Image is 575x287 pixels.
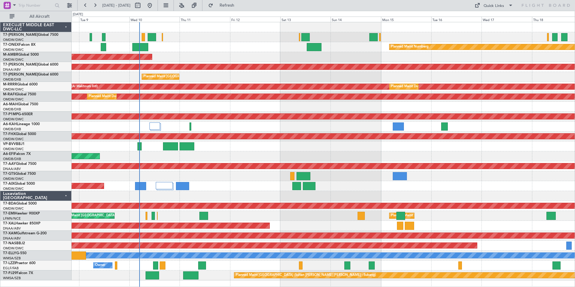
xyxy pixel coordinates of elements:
[3,43,19,47] span: T7-ONEX
[236,271,376,280] div: Planned Maint [GEOGRAPHIC_DATA] (Sultan [PERSON_NAME] [PERSON_NAME] - Subang)
[3,132,16,136] span: T7-FHX
[3,48,24,52] a: OMDW/DWC
[3,97,24,102] a: OMDW/DWC
[3,202,16,205] span: T7-BDA
[73,12,83,17] div: [DATE]
[3,172,36,176] a: T7-GTSGlobal 7500
[3,242,25,245] a: T7-NASBBJ2
[3,242,16,245] span: T7-NAS
[3,246,24,251] a: OMDW/DWC
[3,67,21,72] a: DNAA/ABV
[331,17,381,22] div: Sun 14
[3,162,16,166] span: T7-AAY
[3,63,58,66] a: T7-[PERSON_NAME]Global 6000
[3,266,19,270] a: EGLF/FAB
[3,261,15,265] span: T7-LZZI
[3,252,16,255] span: T7-ELLY
[3,252,26,255] a: T7-ELLYG-550
[3,232,17,235] span: T7-XAM
[3,103,38,106] a: A6-MAHGlobal 7500
[3,33,58,37] a: T7-[PERSON_NAME]Global 7500
[3,256,21,261] a: WMSA/SZB
[129,17,180,22] div: Wed 10
[3,157,21,161] a: OMDB/DXB
[3,93,36,96] a: M-RAFIGlobal 7500
[3,261,35,265] a: T7-LZZIPraetor 600
[481,17,532,22] div: Wed 17
[3,152,31,156] a: A6-EFIFalcon 7X
[102,3,131,8] span: [DATE] - [DATE]
[16,14,63,19] span: All Aircraft
[3,162,36,166] a: T7-AAYGlobal 7500
[3,236,21,241] a: DNAA/ABV
[3,187,24,191] a: OMDW/DWC
[3,276,21,280] a: WMSA/SZB
[89,92,148,101] div: Planned Maint Dubai (Al Maktoum Intl)
[3,122,17,126] span: A6-KAH
[3,77,21,82] a: OMDB/DXB
[3,222,15,225] span: T7-XAL
[3,172,15,176] span: T7-GTS
[3,83,38,86] a: M-RRRRGlobal 6000
[3,222,40,225] a: T7-XALHawker 850XP
[391,42,429,51] div: Planned Maint Nurnberg
[391,82,450,91] div: Planned Maint Dubai (Al Maktoum Intl)
[3,206,24,211] a: OMDW/DWC
[3,63,38,66] span: T7-[PERSON_NAME]
[230,17,280,22] div: Fri 12
[3,142,25,146] a: VP-BVVBBJ1
[472,1,516,10] button: Quick Links
[391,211,448,220] div: Planned Maint [GEOGRAPHIC_DATA]
[3,127,21,131] a: OMDB/DXB
[3,73,58,76] a: T7-[PERSON_NAME]Global 6000
[3,177,24,181] a: OMDW/DWC
[3,271,33,275] a: T7-PJ29Falcon 7X
[3,83,17,86] span: M-RRRR
[3,226,21,231] a: DNAA/ABV
[484,3,504,9] div: Quick Links
[180,17,230,22] div: Thu 11
[3,182,35,186] a: T7-AIXGlobal 5000
[3,113,18,116] span: T7-P1MP
[3,113,33,116] a: T7-P1MPG-650ER
[7,12,65,21] button: All Aircraft
[431,17,481,22] div: Tue 16
[3,142,16,146] span: VP-BVV
[3,103,18,106] span: A6-MAH
[3,93,16,96] span: M-RAFI
[214,3,240,8] span: Refresh
[3,107,21,112] a: OMDB/DXB
[3,137,24,141] a: OMDW/DWC
[3,33,38,37] span: T7-[PERSON_NAME]
[3,53,39,57] a: M-AMBRGlobal 5000
[3,122,40,126] a: A6-KAHLineage 1000
[205,1,241,10] button: Refresh
[143,72,244,81] div: Planned Maint [GEOGRAPHIC_DATA] ([GEOGRAPHIC_DATA] Intl)
[3,212,40,215] a: T7-EMIHawker 900XP
[18,1,53,10] input: Trip Number
[3,57,24,62] a: OMDW/DWC
[3,132,36,136] a: T7-FHXGlobal 5000
[3,152,14,156] span: A6-EFI
[381,17,431,22] div: Mon 15
[3,182,14,186] span: T7-AIX
[3,53,18,57] span: M-AMBR
[79,17,129,22] div: Tue 9
[3,43,35,47] a: T7-ONEXFalcon 8X
[58,211,115,220] div: Planned Maint [GEOGRAPHIC_DATA]
[3,271,17,275] span: T7-PJ29
[3,73,38,76] span: T7-[PERSON_NAME]
[3,212,15,215] span: T7-EMI
[3,202,37,205] a: T7-BDAGlobal 5000
[3,167,21,171] a: DNAA/ABV
[3,38,24,42] a: OMDW/DWC
[3,117,24,122] a: OMDW/DWC
[280,17,331,22] div: Sat 13
[95,261,105,270] div: Owner
[3,147,24,151] a: OMDW/DWC
[3,232,47,235] a: T7-XAMGulfstream G-200
[3,87,24,92] a: OMDW/DWC
[3,216,21,221] a: LFMN/NCE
